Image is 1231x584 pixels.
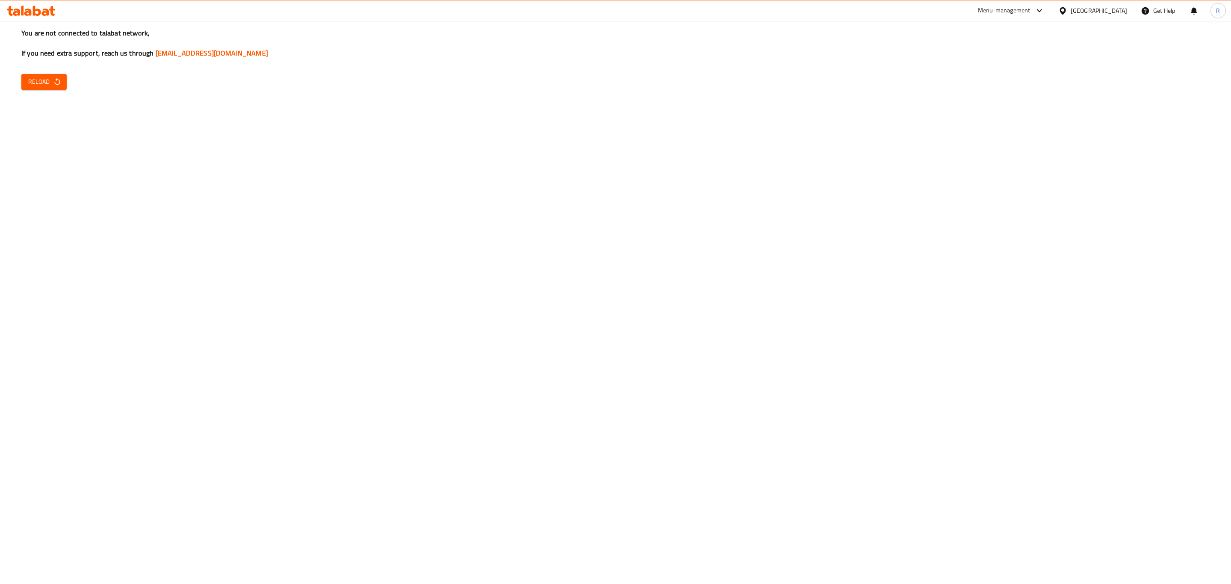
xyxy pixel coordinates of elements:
[978,6,1031,16] div: Menu-management
[28,77,60,87] span: Reload
[156,47,268,59] a: [EMAIL_ADDRESS][DOMAIN_NAME]
[21,74,67,90] button: Reload
[21,28,1210,58] h3: You are not connected to talabat network, If you need extra support, reach us through
[1216,6,1220,15] span: R
[1071,6,1127,15] div: [GEOGRAPHIC_DATA]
